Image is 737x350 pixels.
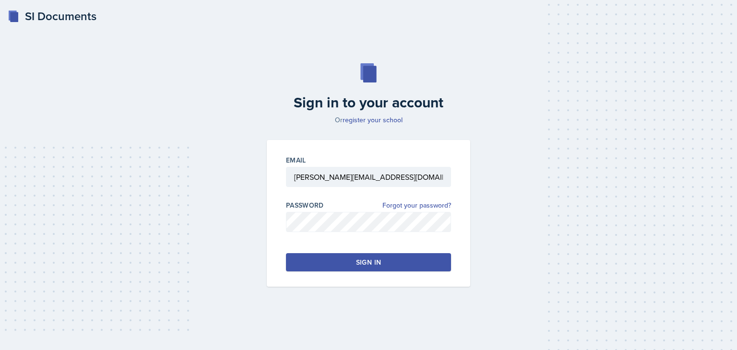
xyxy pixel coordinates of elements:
[286,200,324,210] label: Password
[343,115,403,125] a: register your school
[286,155,306,165] label: Email
[261,115,476,125] p: Or
[286,253,451,271] button: Sign in
[356,257,381,267] div: Sign in
[286,167,451,187] input: Email
[261,94,476,111] h2: Sign in to your account
[382,200,451,210] a: Forgot your password?
[8,8,96,25] a: SI Documents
